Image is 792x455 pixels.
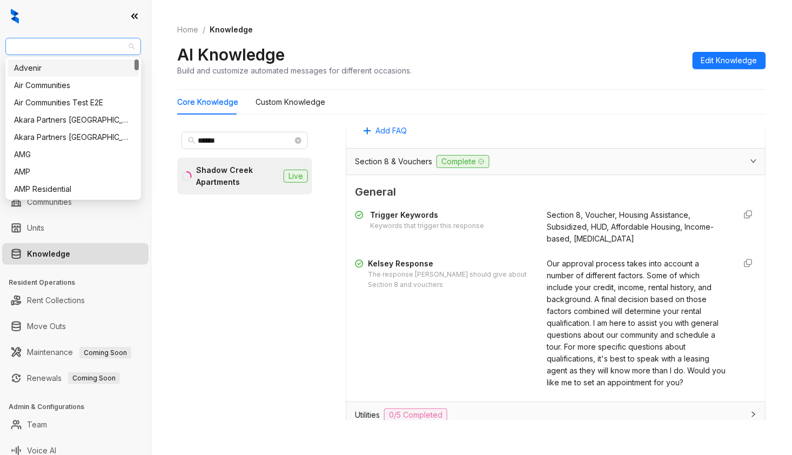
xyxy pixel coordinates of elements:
button: Add FAQ [355,122,415,139]
button: Edit Knowledge [693,52,766,69]
span: Coming Soon [68,372,120,384]
span: Utilities [355,409,380,421]
span: Add FAQ [375,125,407,137]
li: Renewals [2,367,149,389]
div: Custom Knowledge [256,96,325,108]
div: Air Communities [8,77,139,94]
div: AMG [8,146,139,163]
li: Leasing [2,119,149,140]
a: Team [27,414,47,436]
span: expanded [750,158,757,164]
a: Knowledge [27,243,70,265]
span: United Apartment Group [12,38,135,55]
h3: Admin & Configurations [9,402,151,412]
li: Move Outs [2,316,149,337]
span: close-circle [295,137,301,144]
div: Shadow Creek Apartments [196,164,279,188]
span: General [355,184,757,200]
div: Advenir [8,59,139,77]
li: Maintenance [2,342,149,363]
a: Communities [27,191,72,213]
a: RenewalsComing Soon [27,367,120,389]
a: Rent Collections [27,290,85,311]
span: 0/5 Completed [384,409,447,421]
div: The response [PERSON_NAME] should give about Section 8 and vouchers [368,270,534,290]
li: Units [2,217,149,239]
span: Section 8, Voucher, Housing Assistance, Subsidized, HUD, Affordable Housing, Income-based, [MEDIC... [547,210,714,243]
div: Akara Partners Nashville [8,111,139,129]
h2: AI Knowledge [177,44,285,65]
li: / [203,24,205,36]
a: Units [27,217,44,239]
a: Move Outs [27,316,66,337]
li: Team [2,414,149,436]
div: Utilities0/5 Completed [346,402,766,428]
div: Advenir [14,62,132,74]
span: collapsed [750,411,757,418]
div: Akara Partners [GEOGRAPHIC_DATA] [14,131,132,143]
li: Leads [2,72,149,94]
div: AMP Residential [8,180,139,198]
span: Complete [437,155,489,168]
div: AMP [14,166,132,178]
span: Edit Knowledge [701,55,757,66]
div: AMP Residential [14,183,132,195]
div: AMG [14,149,132,160]
li: Communities [2,191,149,213]
span: Live [284,170,308,183]
div: Core Knowledge [177,96,238,108]
div: Keywords that trigger this response [370,221,484,231]
span: Coming Soon [79,347,131,359]
div: Akara Partners Phoenix [8,129,139,146]
div: Kelsey Response [368,258,534,270]
div: AMP [8,163,139,180]
h3: Resident Operations [9,278,151,287]
img: logo [11,9,19,24]
span: search [188,137,196,144]
div: Section 8 & VouchersComplete [346,149,766,175]
span: Knowledge [210,25,253,34]
span: Our approval process takes into account a number of different factors. Some of which include your... [547,259,726,387]
div: Air Communities [14,79,132,91]
a: Home [175,24,200,36]
div: Air Communities Test E2E [14,97,132,109]
div: Trigger Keywords [370,209,484,221]
li: Collections [2,145,149,166]
div: Akara Partners [GEOGRAPHIC_DATA] [14,114,132,126]
span: Section 8 & Vouchers [355,156,432,168]
li: Rent Collections [2,290,149,311]
div: Build and customize automated messages for different occasions. [177,65,412,76]
li: Knowledge [2,243,149,265]
div: Air Communities Test E2E [8,94,139,111]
